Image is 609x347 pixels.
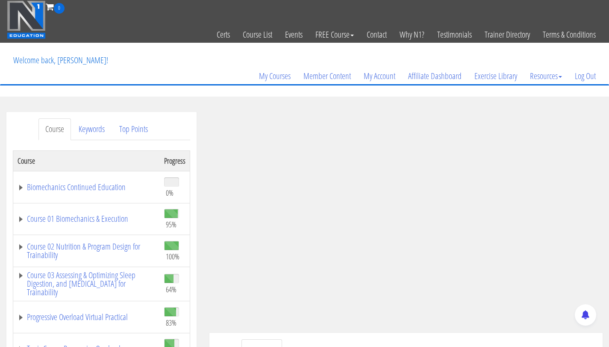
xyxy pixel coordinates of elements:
a: My Account [357,56,402,97]
a: Affiliate Dashboard [402,56,468,97]
a: Progressive Overload Virtual Practical [18,313,156,321]
a: Log Out [568,56,602,97]
a: Terms & Conditions [536,14,602,56]
span: 95% [166,220,177,229]
th: Course [13,150,160,171]
a: Trainer Directory [478,14,536,56]
a: Contact [360,14,393,56]
a: Certs [210,14,236,56]
img: n1-education [7,0,46,39]
span: 100% [166,252,179,261]
a: Biomechanics Continued Education [18,183,156,191]
a: My Courses [253,56,297,97]
th: Progress [160,150,190,171]
a: Why N1? [393,14,431,56]
a: Resources [524,56,568,97]
span: 64% [166,285,177,294]
a: Member Content [297,56,357,97]
p: Welcome back, [PERSON_NAME]! [7,43,115,77]
span: 83% [166,318,177,327]
a: 0 [46,1,65,12]
a: FREE Course [309,14,360,56]
a: Course 01 Biomechanics & Execution [18,215,156,223]
a: Events [279,14,309,56]
a: Exercise Library [468,56,524,97]
span: 0 [54,3,65,14]
a: Testimonials [431,14,478,56]
span: 0% [166,188,174,197]
a: Course 03 Assessing & Optimizing Sleep Digestion, and [MEDICAL_DATA] for Trainability [18,271,156,297]
a: Course 02 Nutrition & Program Design for Trainability [18,242,156,259]
a: Course [38,118,71,140]
a: Course List [236,14,279,56]
a: Top Points [112,118,155,140]
a: Keywords [72,118,112,140]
